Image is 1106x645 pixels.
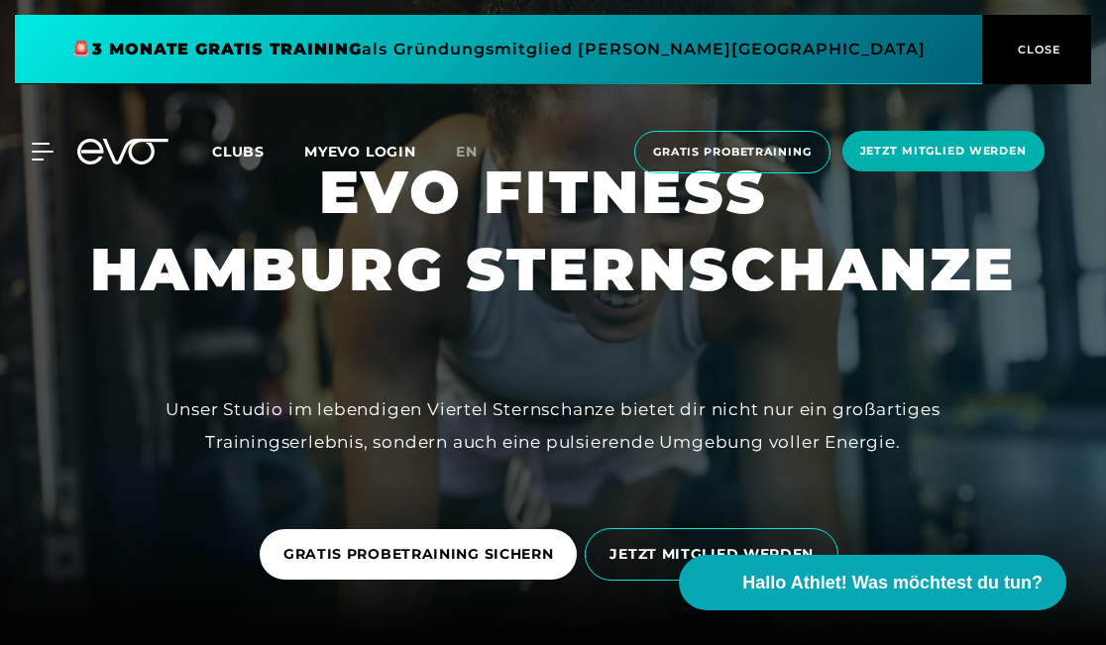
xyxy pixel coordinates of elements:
span: Clubs [212,143,265,161]
a: Clubs [212,142,304,161]
span: CLOSE [1013,41,1061,58]
a: MYEVO LOGIN [304,143,416,161]
div: Unser Studio im lebendigen Viertel Sternschanze bietet dir nicht nur ein großartiges Trainingserl... [107,393,999,458]
button: Hallo Athlet! Was möchtest du tun? [679,555,1066,610]
a: JETZT MITGLIED WERDEN [585,513,846,595]
a: en [456,141,501,163]
span: GRATIS PROBETRAINING SICHERN [283,544,554,565]
a: Gratis Probetraining [628,131,836,173]
span: en [456,143,478,161]
button: CLOSE [982,15,1091,84]
span: Gratis Probetraining [653,144,812,161]
a: GRATIS PROBETRAINING SICHERN [260,514,586,594]
span: Jetzt Mitglied werden [860,143,1027,160]
span: JETZT MITGLIED WERDEN [609,544,814,565]
a: Jetzt Mitglied werden [836,131,1051,173]
span: Hallo Athlet! Was möchtest du tun? [742,570,1043,596]
h1: EVO FITNESS HAMBURG STERNSCHANZE [90,154,1016,308]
